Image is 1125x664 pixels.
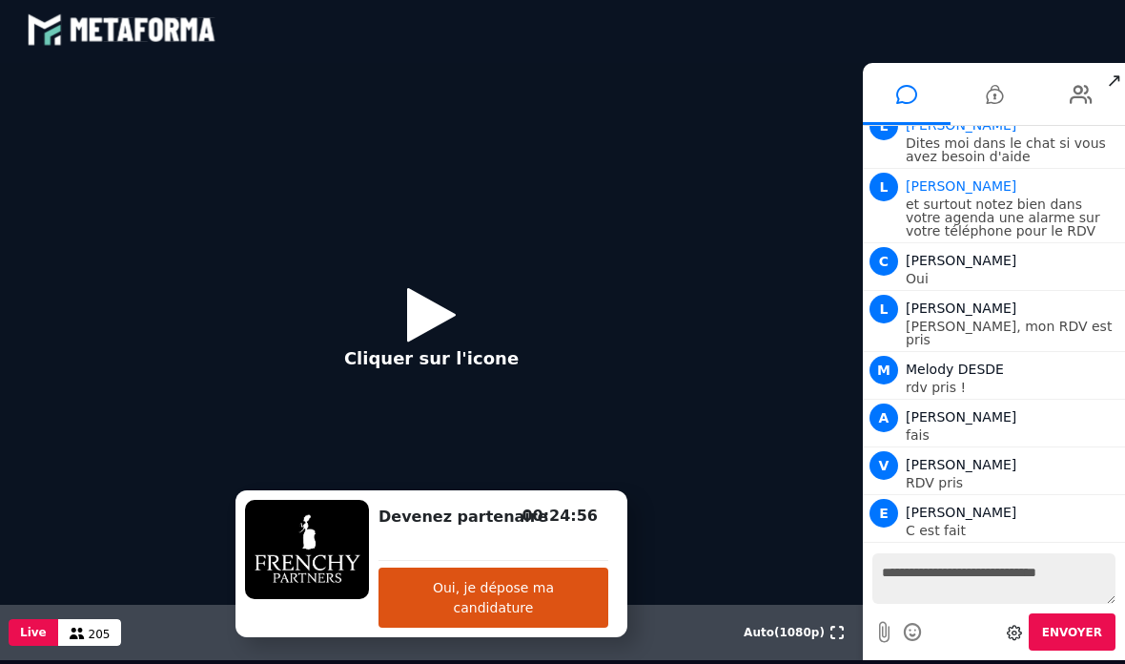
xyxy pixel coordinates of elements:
span: C [869,251,898,280]
button: Auto(1080p) [740,609,828,664]
span: Animateur [906,182,1016,197]
p: RDV pris [906,480,1120,493]
p: Cliquer sur l'icone [344,349,519,375]
p: C est fait [906,528,1120,541]
span: L [869,115,898,144]
p: fais [906,432,1120,446]
span: A [869,407,898,436]
span: V [869,455,898,484]
span: 205 [89,632,111,645]
span: [PERSON_NAME] [906,304,1016,320]
span: Melody DESDE [906,365,1004,381]
p: et surtout notez bien dans votre agenda une alarme sur votre téléphone pour le RDV [906,201,1120,241]
p: Oui [906,276,1120,289]
span: L [869,299,898,327]
h2: Devenez partenaire [378,509,548,532]
span: [PERSON_NAME] [906,413,1016,428]
span: Envoyer [1042,630,1102,643]
span: [PERSON_NAME] [906,508,1016,524]
img: 1758176636418-X90kMVC3nBIL3z60WzofmoLaWTDHBoMX.png [245,504,369,603]
span: E [869,503,898,531]
span: 00:24:56 [522,510,598,529]
span: L [869,176,898,205]
button: Oui, je dépose ma candidature [378,571,608,632]
p: rdv pris ! [906,384,1120,398]
span: ↗ [1103,67,1125,101]
span: [PERSON_NAME] [906,461,1016,476]
button: Cliquer sur l'icone [325,277,538,400]
span: M [869,360,898,388]
p: Dites moi dans le chat si vous avez besoin d'aide [906,140,1120,167]
button: Envoyer [1029,617,1115,654]
button: Live [9,623,58,650]
span: [PERSON_NAME] [906,257,1016,272]
span: Auto ( 1080 p) [744,630,825,643]
p: [PERSON_NAME], mon RDV est pris [906,323,1120,350]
